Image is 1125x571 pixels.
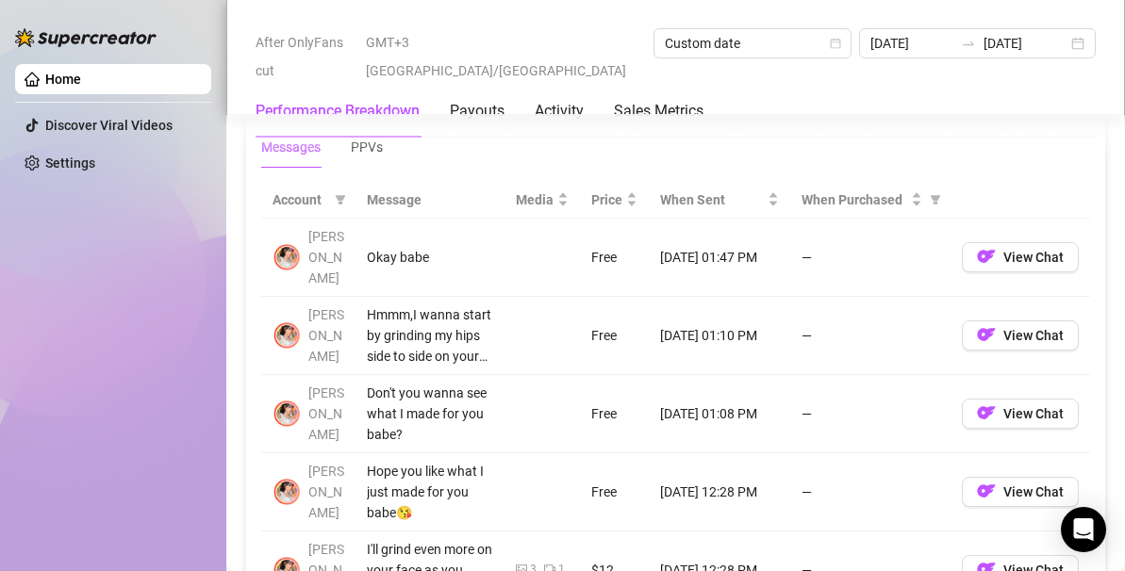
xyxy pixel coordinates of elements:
[331,186,350,214] span: filter
[45,155,95,171] a: Settings
[367,304,493,367] div: Hmmm,I wanna start by grinding my hips side to side on your face, making sure I cover every inch ...
[962,242,1079,272] button: OFView Chat
[802,189,907,210] span: When Purchased
[356,182,505,219] th: Message
[830,38,841,49] span: calendar
[580,297,649,375] td: Free
[367,247,493,268] div: Okay babe
[984,33,1067,54] input: End date
[335,194,346,205] span: filter
[273,244,300,270] img: 𝖍𝖔𝖑𝖑𝖞
[649,375,790,453] td: [DATE] 01:08 PM
[580,375,649,453] td: Free
[930,194,941,205] span: filter
[367,461,493,523] div: Hope you like what I just made for you babe😘
[962,253,1079,269] a: OFView Chat
[790,219,951,297] td: —
[1003,328,1064,343] span: View Chat
[505,182,580,219] th: Media
[308,385,344,442] span: [PERSON_NAME]
[660,189,764,210] span: When Sent
[45,72,81,87] a: Home
[870,33,954,54] input: Start date
[926,186,945,214] span: filter
[308,307,344,364] span: [PERSON_NAME]
[45,118,173,133] a: Discover Viral Videos
[1003,250,1064,265] span: View Chat
[649,297,790,375] td: [DATE] 01:10 PM
[649,219,790,297] td: [DATE] 01:47 PM
[649,182,790,219] th: When Sent
[961,36,976,51] span: to
[1003,406,1064,421] span: View Chat
[614,100,703,122] div: Sales Metrics
[962,332,1079,347] a: OFView Chat
[261,137,321,157] div: Messages
[256,28,355,85] span: After OnlyFans cut
[962,477,1079,507] button: OFView Chat
[273,400,300,427] img: 𝖍𝖔𝖑𝖑𝖞
[962,399,1079,429] button: OFView Chat
[580,182,649,219] th: Price
[790,375,951,453] td: —
[308,464,344,520] span: [PERSON_NAME]
[366,28,642,85] span: GMT+3 [GEOGRAPHIC_DATA]/[GEOGRAPHIC_DATA]
[308,229,344,285] span: [PERSON_NAME]
[367,383,493,445] div: Don't you wanna see what I made for you babe?
[962,410,1079,425] a: OFView Chat
[962,488,1079,503] a: OFView Chat
[591,189,622,210] span: Price
[977,403,996,422] img: OF
[962,320,1079,351] button: OFView Chat
[273,189,327,210] span: Account
[580,453,649,531] td: Free
[961,36,976,51] span: swap-right
[15,28,157,47] img: logo-BBDzfeDw.svg
[665,29,840,57] span: Custom date
[790,297,951,375] td: —
[1003,484,1064,499] span: View Chat
[273,479,300,505] img: 𝖍𝖔𝖑𝖑𝖞
[256,100,420,122] div: Performance Breakdown
[649,453,790,531] td: [DATE] 12:28 PM
[1061,507,1106,552] div: Open Intercom Messenger
[351,137,383,157] div: PPVs
[790,453,951,531] td: —
[535,100,584,122] div: Activity
[977,325,996,344] img: OF
[580,219,649,297] td: Free
[450,100,505,122] div: Payouts
[516,189,554,210] span: Media
[977,481,996,500] img: OF
[273,322,300,349] img: 𝖍𝖔𝖑𝖑𝖞
[790,182,951,219] th: When Purchased
[977,247,996,266] img: OF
